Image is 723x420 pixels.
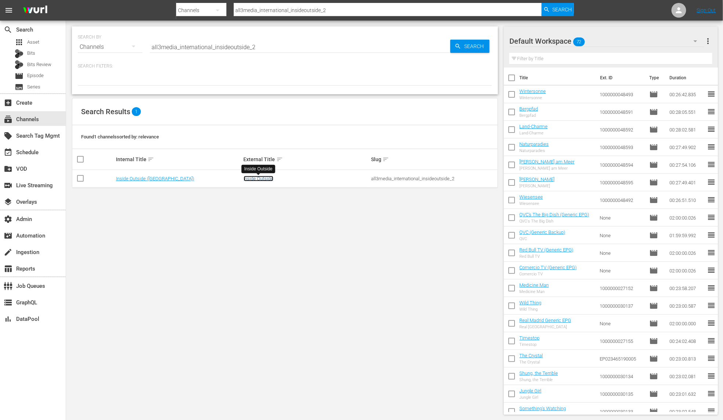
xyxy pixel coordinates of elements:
[707,213,716,222] span: reorder
[649,284,658,293] span: Episode
[597,279,646,297] td: 1000000027152
[4,98,12,107] span: Create
[519,166,574,171] div: [PERSON_NAME] am Meer
[707,178,716,187] span: reorder
[519,272,577,276] div: Comercio TV
[707,336,716,345] span: reorder
[519,265,577,270] a: Comercio TV (Generic EPG)
[666,191,707,209] td: 00:26:51.510
[519,307,541,312] div: Wild Thing
[597,350,646,367] td: EP023465190005
[15,49,23,58] div: Bits
[542,3,574,16] button: Search
[649,266,658,275] span: Episode
[519,159,574,164] a: [PERSON_NAME] am Meer
[519,325,571,329] div: Real [GEOGRAPHIC_DATA]
[519,229,565,235] a: QVC (Generic Backup)
[666,86,707,103] td: 00:26:42.835
[649,319,658,328] span: Episode
[707,195,716,204] span: reorder
[4,6,13,15] span: menu
[519,335,539,341] a: Timestop
[519,219,589,224] div: QVC's The Big Dish
[649,337,658,345] span: Episode
[649,160,658,169] span: Episode
[27,50,35,57] span: Bits
[519,282,549,288] a: Medicine Man
[707,107,716,116] span: reorder
[707,248,716,257] span: reorder
[15,83,23,91] span: Series
[519,106,538,112] a: Bergpfad
[666,350,707,367] td: 00:23:00.813
[645,68,665,88] th: Type
[649,390,658,398] span: Episode
[666,367,707,385] td: 00:23:02.081
[707,160,716,169] span: reorder
[707,142,716,151] span: reorder
[519,194,543,200] a: Wiesensee
[666,103,707,121] td: 00:28:05.551
[244,166,273,172] div: Inside Outside
[4,298,12,307] span: GraphQL
[4,148,12,157] span: Schedule
[519,236,565,241] div: QVC
[519,289,549,294] div: Medicine Man
[519,148,549,153] div: Naturparadies
[382,156,389,163] span: sort
[597,385,646,403] td: 1000000030135
[81,134,159,140] span: Found 1 channels sorted by: relevance
[597,332,646,350] td: 1000000027155
[649,108,658,116] span: Episode
[666,174,707,191] td: 00:27:49.401
[552,3,572,16] span: Search
[78,63,492,69] p: Search Filters:
[519,131,548,135] div: Land-Charme
[649,143,658,152] span: Episode
[4,181,12,190] span: Live Streaming
[276,156,283,163] span: sort
[666,227,707,244] td: 01:59:59.992
[519,113,538,118] div: Bergpfad
[707,283,716,292] span: reorder
[18,2,53,19] img: ans4CAIJ8jUAAAAAAAAAAAAAAAAAAAAAAAAgQb4GAAAAAAAAAAAAAAAAAAAAAAAAJMjXAAAAAAAAAAAAAAAAAAAAAAAAgAT5G...
[15,38,23,47] span: Asset
[707,301,716,310] span: reorder
[597,262,646,279] td: None
[649,231,658,240] span: Episode
[649,407,658,416] span: Episode
[519,184,555,188] div: [PERSON_NAME]
[132,107,141,116] span: 1
[649,372,658,381] span: Episode
[4,248,12,257] span: Ingestion
[666,262,707,279] td: 02:00:00.026
[666,244,707,262] td: 02:00:00.026
[666,297,707,315] td: 00:23:00.587
[707,90,716,98] span: reorder
[519,68,596,88] th: Title
[116,176,194,181] a: Inside Outside ([GEOGRAPHIC_DATA])
[78,37,142,57] div: Channels
[707,319,716,327] span: reorder
[81,107,130,116] span: Search Results
[597,138,646,156] td: 1000000048593
[4,282,12,290] span: Job Queues
[461,40,490,53] span: Search
[509,31,704,51] div: Default Workspace
[27,72,44,79] span: Episode
[697,7,716,13] a: Sign Out
[573,34,585,50] span: 72
[649,301,658,310] span: Episode
[116,155,241,164] div: Internal Title
[707,231,716,239] span: reorder
[519,141,549,147] a: Naturparadies
[519,318,571,323] a: Real Madrid Generic EPG
[597,297,646,315] td: 1000000030137
[649,196,658,204] span: Episode
[707,125,716,134] span: reorder
[649,178,658,187] span: Episode
[4,115,12,124] span: Channels
[519,300,541,305] a: Wild Thing
[4,264,12,273] span: Reports
[519,254,573,259] div: Red Bull TV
